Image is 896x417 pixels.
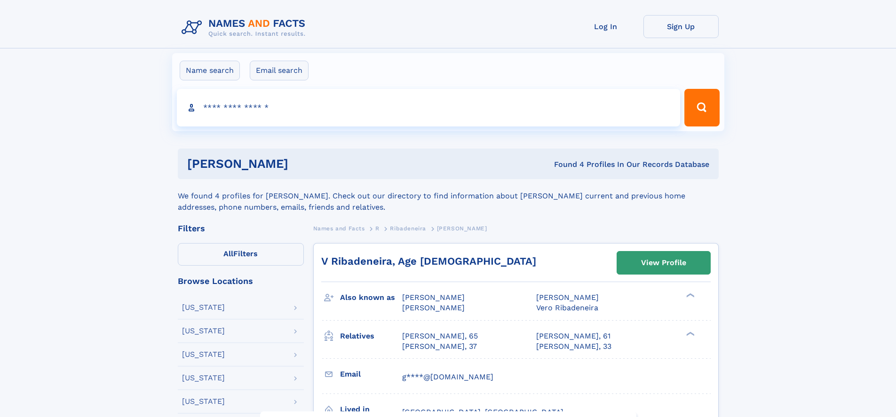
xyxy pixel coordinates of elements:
[340,328,402,344] h3: Relatives
[390,225,426,232] span: Ribadeneira
[187,158,421,170] h1: [PERSON_NAME]
[340,366,402,382] h3: Email
[178,15,313,40] img: Logo Names and Facts
[375,222,380,234] a: R
[178,243,304,266] label: Filters
[182,374,225,382] div: [US_STATE]
[536,341,611,352] a: [PERSON_NAME], 33
[182,304,225,311] div: [US_STATE]
[177,89,681,126] input: search input
[321,255,536,267] a: V Ribadeneira, Age [DEMOGRAPHIC_DATA]
[182,351,225,358] div: [US_STATE]
[684,292,695,299] div: ❯
[182,398,225,405] div: [US_STATE]
[182,327,225,335] div: [US_STATE]
[178,224,304,233] div: Filters
[536,303,598,312] span: Vero Ribadeneira
[402,303,465,312] span: [PERSON_NAME]
[536,331,611,341] a: [PERSON_NAME], 61
[180,61,240,80] label: Name search
[375,225,380,232] span: R
[390,222,426,234] a: Ribadeneira
[437,225,487,232] span: [PERSON_NAME]
[641,252,686,274] div: View Profile
[250,61,309,80] label: Email search
[684,89,719,126] button: Search Button
[178,179,719,213] div: We found 4 profiles for [PERSON_NAME]. Check out our directory to find information about [PERSON_...
[402,293,465,302] span: [PERSON_NAME]
[340,290,402,306] h3: Also known as
[684,330,695,337] div: ❯
[643,15,719,38] a: Sign Up
[536,293,599,302] span: [PERSON_NAME]
[617,252,710,274] a: View Profile
[178,277,304,285] div: Browse Locations
[402,341,477,352] a: [PERSON_NAME], 37
[402,331,478,341] a: [PERSON_NAME], 65
[421,159,709,170] div: Found 4 Profiles In Our Records Database
[568,15,643,38] a: Log In
[223,249,233,258] span: All
[402,408,563,417] span: [GEOGRAPHIC_DATA], [GEOGRAPHIC_DATA]
[313,222,365,234] a: Names and Facts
